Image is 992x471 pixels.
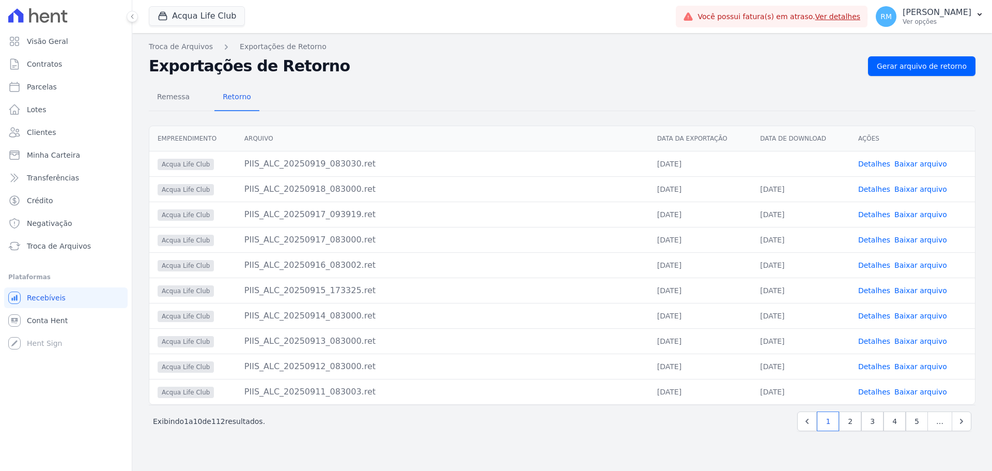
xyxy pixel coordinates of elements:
td: [DATE] [752,176,850,202]
a: Minha Carteira [4,145,128,165]
a: Detalhes [858,261,890,269]
a: Detalhes [858,362,890,371]
a: Baixar arquivo [894,286,947,295]
a: 1 [817,412,839,431]
td: [DATE] [649,252,752,278]
span: Transferências [27,173,79,183]
span: Parcelas [27,82,57,92]
span: Contratos [27,59,62,69]
span: Acqua Life Club [158,260,214,271]
span: Acqua Life Club [158,336,214,347]
span: RM [880,13,892,20]
div: PIIS_ALC_20250917_093919.ret [244,208,641,221]
span: Você possui fatura(s) em atraso. [698,11,860,22]
td: [DATE] [649,303,752,328]
a: Parcelas [4,77,128,97]
p: Ver opções [903,18,971,26]
a: Transferências [4,168,128,188]
td: [DATE] [752,227,850,252]
td: [DATE] [649,176,752,202]
div: PIIS_ALC_20250917_083000.ret [244,234,641,246]
a: Baixar arquivo [894,337,947,345]
a: Baixar arquivo [894,185,947,193]
span: Acqua Life Club [158,184,214,195]
a: Clientes [4,122,128,143]
td: [DATE] [649,354,752,379]
span: Acqua Life Club [158,285,214,297]
span: Crédito [27,195,53,206]
span: Gerar arquivo de retorno [877,61,967,71]
div: PIIS_ALC_20250915_173325.ret [244,284,641,297]
th: Data de Download [752,126,850,151]
td: [DATE] [752,202,850,227]
div: PIIS_ALC_20250914_083000.ret [244,310,641,322]
a: Exportações de Retorno [240,41,327,52]
a: Troca de Arquivos [4,236,128,256]
a: Retorno [214,84,259,111]
span: Negativação [27,218,72,229]
span: Recebíveis [27,293,66,303]
th: Data da Exportação [649,126,752,151]
a: Visão Geral [4,31,128,52]
span: Clientes [27,127,56,138]
a: Conta Hent [4,310,128,331]
a: Baixar arquivo [894,236,947,244]
a: Detalhes [858,160,890,168]
a: Detalhes [858,388,890,396]
span: 112 [211,417,225,426]
a: Baixar arquivo [894,210,947,219]
td: [DATE] [752,278,850,303]
nav: Breadcrumb [149,41,975,52]
th: Empreendimento [149,126,236,151]
nav: Tab selector [149,84,259,111]
span: Minha Carteira [27,150,80,160]
a: Negativação [4,213,128,234]
span: … [927,412,952,431]
div: PIIS_ALC_20250916_083002.ret [244,259,641,271]
a: 2 [839,412,861,431]
span: Retorno [216,86,257,107]
span: Lotes [27,104,47,115]
a: Previous [797,412,817,431]
td: [DATE] [752,379,850,404]
span: 1 [184,417,189,426]
a: 3 [861,412,884,431]
td: [DATE] [649,328,752,354]
span: Acqua Life Club [158,361,214,373]
a: Baixar arquivo [894,362,947,371]
a: Baixar arquivo [894,261,947,269]
div: PIIS_ALC_20250912_083000.ret [244,360,641,373]
span: Troca de Arquivos [27,241,91,251]
p: Exibindo a de resultados. [153,416,265,427]
span: 10 [193,417,203,426]
a: Detalhes [858,286,890,295]
span: Visão Geral [27,36,68,47]
span: Acqua Life Club [158,159,214,170]
td: [DATE] [649,227,752,252]
a: Baixar arquivo [894,160,947,168]
div: Plataformas [8,271,123,283]
a: Recebíveis [4,287,128,308]
a: Remessa [149,84,198,111]
td: [DATE] [752,252,850,278]
div: PIIS_ALC_20250911_083003.ret [244,386,641,398]
td: [DATE] [752,328,850,354]
h2: Exportações de Retorno [149,57,860,75]
a: Lotes [4,99,128,120]
p: [PERSON_NAME] [903,7,971,18]
td: [DATE] [649,151,752,176]
button: Acqua Life Club [149,6,245,26]
a: Troca de Arquivos [149,41,213,52]
button: RM [PERSON_NAME] Ver opções [867,2,992,31]
a: Detalhes [858,185,890,193]
a: Ver detalhes [815,12,861,21]
a: Baixar arquivo [894,312,947,320]
div: PIIS_ALC_20250918_083000.ret [244,183,641,195]
a: Gerar arquivo de retorno [868,56,975,76]
td: [DATE] [649,278,752,303]
a: 5 [906,412,928,431]
div: PIIS_ALC_20250919_083030.ret [244,158,641,170]
span: Conta Hent [27,315,68,326]
a: Baixar arquivo [894,388,947,396]
span: Remessa [151,86,196,107]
